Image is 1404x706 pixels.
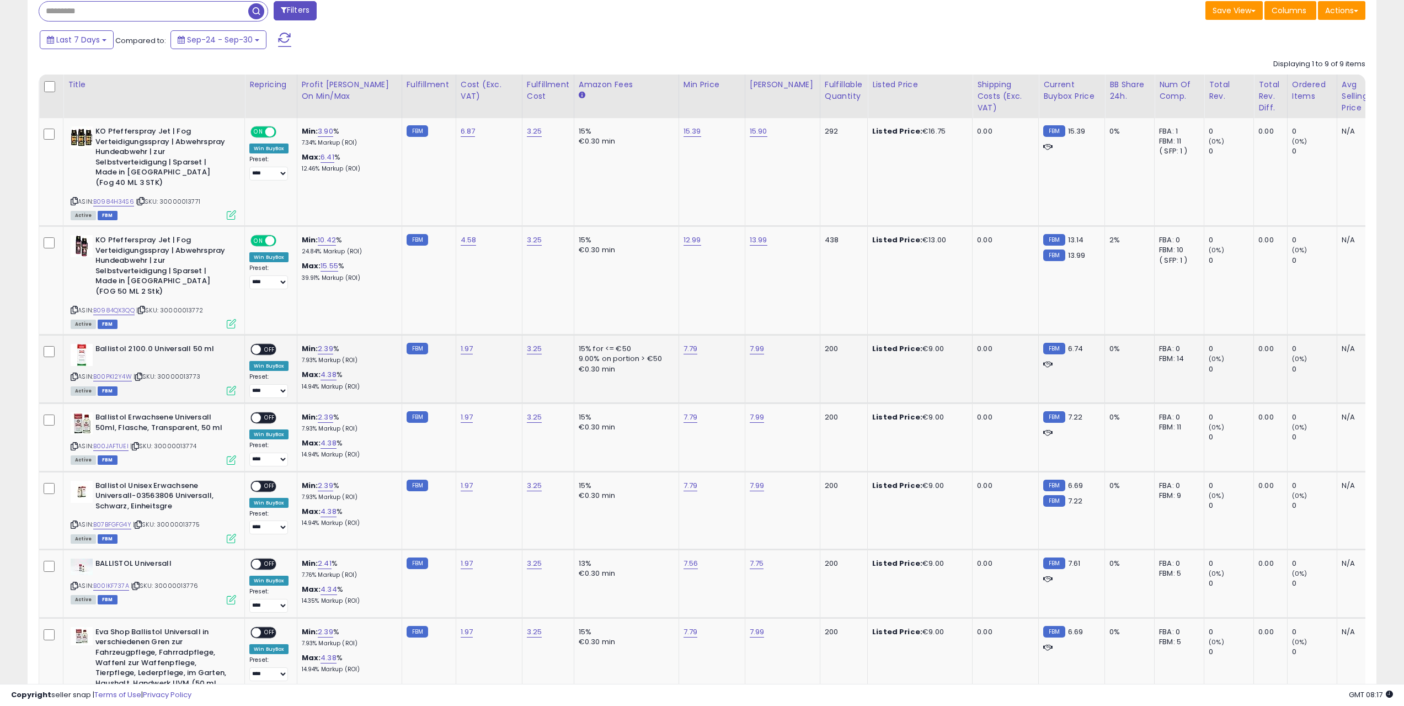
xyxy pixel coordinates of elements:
[249,79,292,91] div: Repricing
[302,438,393,459] div: %
[170,30,266,49] button: Sep-24 - Sep-30
[872,126,964,136] div: €16.75
[302,369,321,380] b: Max:
[1209,491,1224,500] small: (0%)
[318,480,333,491] a: 2.39
[71,481,236,542] div: ASIN:
[684,412,698,423] a: 7.79
[579,354,670,364] div: 9.00% on portion > €50
[40,30,114,49] button: Last 7 Days
[1292,412,1337,422] div: 0
[1043,558,1065,569] small: FBM
[1258,126,1279,136] div: 0.00
[977,79,1034,114] div: Shipping Costs (Exc. VAT)
[136,197,200,206] span: | SKU: 30000013771
[1043,250,1065,261] small: FBM
[684,343,698,354] a: 7.79
[302,584,321,594] b: Max:
[579,136,670,146] div: €0.30 min
[318,126,333,137] a: 3.90
[133,520,200,529] span: | SKU: 30000013775
[249,373,289,398] div: Preset:
[872,558,922,569] b: Listed Price:
[684,126,701,137] a: 15.39
[579,126,670,136] div: 15%
[527,235,542,246] a: 3.25
[1205,1,1263,20] button: Save View
[1159,146,1195,156] div: ( SFP: 1 )
[527,126,542,137] a: 3.25
[98,534,118,544] span: FBM
[1209,235,1253,245] div: 0
[318,235,336,246] a: 10.42
[1292,79,1332,102] div: Ordered Items
[1068,496,1083,506] span: 7.22
[1342,559,1378,569] div: N/A
[1342,126,1378,136] div: N/A
[95,481,229,514] b: Ballistol Unisex Erwachsene Universall-03563806 Universall, Schwarz, Einheitsgre
[1342,412,1378,422] div: N/A
[1068,480,1083,491] span: 6.69
[302,248,393,256] p: 24.84% Markup (ROI)
[71,534,96,544] span: All listings currently available for purchase on Amazon
[872,344,964,354] div: €9.00
[68,79,240,91] div: Title
[977,235,1030,245] div: 0.00
[1292,481,1337,491] div: 0
[302,571,393,579] p: 7.76% Markup (ROI)
[579,91,585,100] small: Amazon Fees.
[1258,235,1279,245] div: 0.00
[527,627,542,638] a: 3.25
[93,306,135,315] a: B0984QX3QQ
[71,412,93,434] img: 51fB7IHh65L._SL40_.jpg
[318,627,333,638] a: 2.39
[872,412,922,422] b: Listed Price:
[249,156,289,181] div: Preset:
[275,128,292,137] span: OFF
[1109,235,1146,245] div: 2%
[872,481,964,491] div: €9.00
[684,480,698,491] a: 7.79
[1159,422,1195,432] div: FBM: 11
[1109,412,1146,422] div: 0%
[1342,344,1378,354] div: N/A
[302,357,393,364] p: 7.93% Markup (ROI)
[407,125,428,137] small: FBM
[579,422,670,432] div: €0.30 min
[261,560,279,569] span: OFF
[407,558,428,569] small: FBM
[302,506,321,517] b: Max:
[1159,412,1195,422] div: FBA: 0
[249,510,289,535] div: Preset:
[302,558,318,569] b: Min:
[1258,412,1279,422] div: 0.00
[302,235,393,256] div: %
[95,344,229,357] b: Ballistol 2100.0 Universall 50 ml
[302,480,318,491] b: Min:
[1209,146,1253,156] div: 0
[527,558,542,569] a: 3.25
[71,235,236,327] div: ASIN:
[71,559,93,575] img: 315ResO1cWL._SL40_.jpg
[71,344,236,394] div: ASIN:
[977,126,1030,136] div: 0.00
[527,79,569,102] div: Fulfillment Cost
[750,558,764,569] a: 7.75
[302,438,321,448] b: Max:
[71,126,93,148] img: 516AQmFlVoS._SL40_.jpg
[872,480,922,491] b: Listed Price:
[302,79,397,102] div: Profit [PERSON_NAME] on Min/Max
[1292,578,1337,588] div: 0
[95,412,229,436] b: Ballistol Erwachsene Universall 50ml, Flasche, Transparent, 50 ml
[750,235,767,246] a: 13.99
[825,559,859,569] div: 200
[1264,1,1316,20] button: Columns
[249,252,289,262] div: Win BuyBox
[825,344,859,354] div: 200
[1292,146,1337,156] div: 0
[302,126,318,136] b: Min:
[249,442,289,466] div: Preset:
[872,235,922,245] b: Listed Price:
[1109,126,1146,136] div: 0%
[187,34,253,45] span: Sep-24 - Sep-30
